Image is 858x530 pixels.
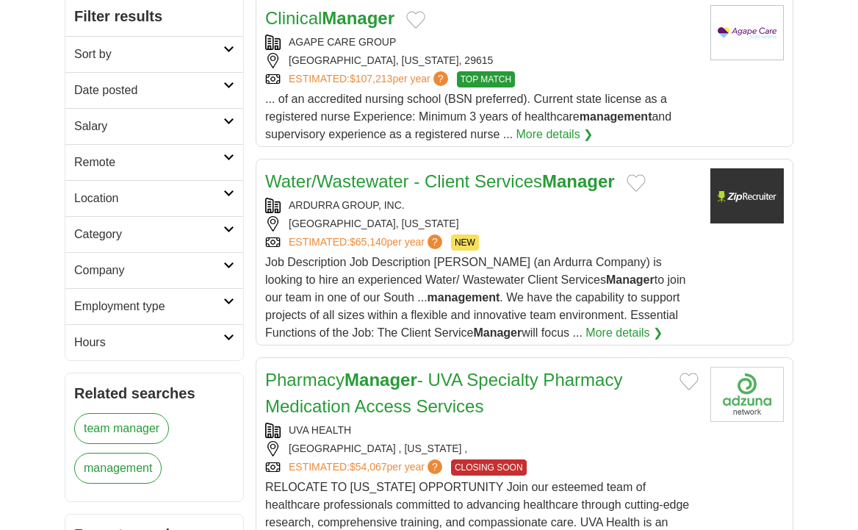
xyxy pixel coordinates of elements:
[289,36,396,48] a: AGAPE CARE GROUP
[710,168,784,223] img: Company logo
[433,71,448,86] span: ?
[289,71,451,87] a: ESTIMATED:$107,213per year?
[74,190,223,207] h2: Location
[350,236,387,248] span: $65,140
[65,252,243,288] a: Company
[74,262,223,279] h2: Company
[585,324,663,342] a: More details ❯
[265,441,699,456] div: [GEOGRAPHIC_DATA] , [US_STATE] ,
[265,198,699,213] div: ARDURRA GROUP, INC.
[74,154,223,171] h2: Remote
[65,108,243,144] a: Salary
[74,226,223,243] h2: Category
[65,180,243,216] a: Location
[350,461,387,473] span: $54,067
[428,291,500,304] strong: management
[580,110,652,123] strong: management
[65,72,243,108] a: Date posted
[74,453,162,484] a: management
[65,288,243,324] a: Employment type
[345,370,417,390] strong: Manager
[65,216,243,252] a: Category
[627,174,646,192] button: Add to favorite jobs
[606,273,655,286] strong: Manager
[74,82,223,99] h2: Date posted
[451,234,479,251] span: NEW
[265,256,685,339] span: Job Description Job Description [PERSON_NAME] (an Ardurra Company) is looking to hire an experien...
[265,370,622,416] a: PharmacyManager- UVA Specialty Pharmacy Medication Access Services
[406,11,425,29] button: Add to favorite jobs
[516,126,594,143] a: More details ❯
[428,459,442,474] span: ?
[265,53,699,68] div: [GEOGRAPHIC_DATA], [US_STATE], 29615
[74,46,223,63] h2: Sort by
[457,71,515,87] span: TOP MATCH
[65,144,243,180] a: Remote
[350,73,392,85] span: $107,213
[289,234,445,251] a: ESTIMATED:$65,140per year?
[322,8,394,28] strong: Manager
[265,216,699,232] div: [GEOGRAPHIC_DATA], [US_STATE]
[74,382,234,404] h2: Related searches
[710,367,784,422] img: UVA Health System logo
[451,459,527,476] span: CLOSING SOON
[74,334,223,351] h2: Hours
[65,324,243,360] a: Hours
[710,5,784,60] img: Agape Care Group logo
[74,413,169,444] a: team manager
[473,326,522,339] strong: Manager
[679,373,699,390] button: Add to favorite jobs
[65,36,243,72] a: Sort by
[289,459,445,476] a: ESTIMATED:$54,067per year?
[74,118,223,135] h2: Salary
[265,8,394,28] a: ClinicalManager
[74,298,223,315] h2: Employment type
[289,424,351,436] a: UVA HEALTH
[428,234,442,249] span: ?
[265,93,671,140] span: ... of an accredited nursing school (BSN preferred). Current state license as a registered nurse ...
[542,171,615,191] strong: Manager
[265,171,615,191] a: Water/Wastewater - Client ServicesManager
